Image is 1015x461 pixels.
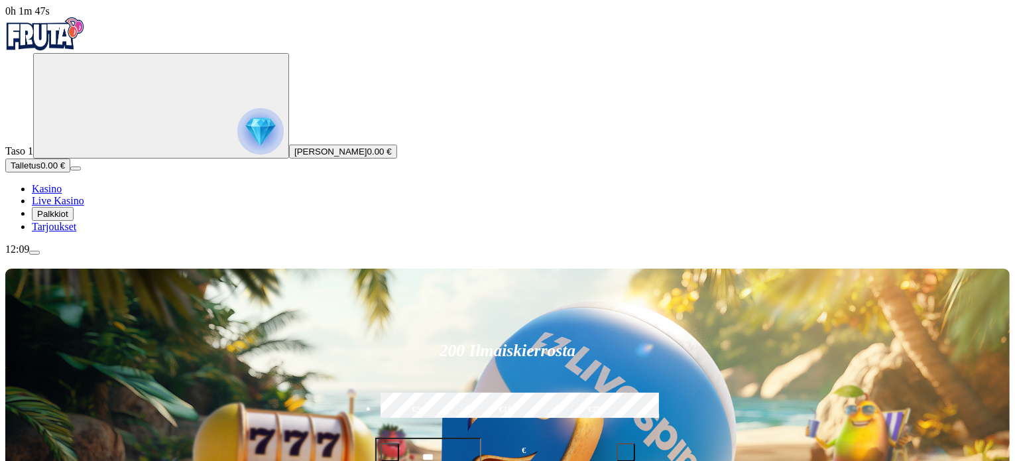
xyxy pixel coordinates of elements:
button: Talletusplus icon0.00 € [5,159,70,172]
label: €50 [377,391,461,429]
a: Tarjoukset [32,221,76,232]
span: [PERSON_NAME] [294,147,367,157]
span: Taso 1 [5,145,33,157]
span: user session time [5,5,50,17]
label: €150 [466,391,550,429]
span: Palkkiot [37,209,68,219]
a: Live Kasino [32,195,84,206]
nav: Primary [5,17,1010,233]
label: €250 [555,391,638,429]
button: [PERSON_NAME]0.00 € [289,145,397,159]
span: 0.00 € [367,147,392,157]
button: reward progress [33,53,289,159]
a: Kasino [32,183,62,194]
img: Fruta [5,17,85,50]
span: 12:09 [5,243,29,255]
button: menu [29,251,40,255]
button: Palkkiot [32,207,74,221]
a: Fruta [5,41,85,52]
span: € [522,444,526,457]
span: Talletus [11,161,40,170]
nav: Main menu [5,183,1010,233]
img: reward progress [237,108,284,155]
span: 0.00 € [40,161,65,170]
button: menu [70,166,81,170]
